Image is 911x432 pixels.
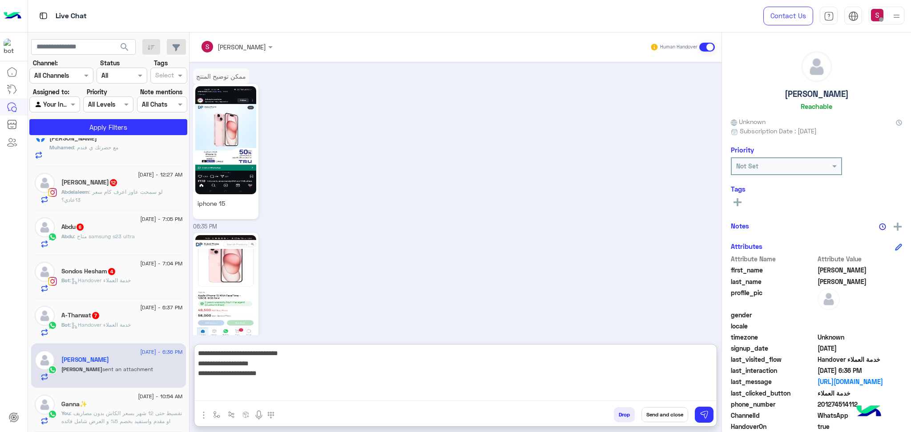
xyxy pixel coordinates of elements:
[49,135,97,142] h5: Muhamed Abdelrahman
[38,10,49,21] img: tab
[61,268,116,275] h5: Sondos Hesham
[785,89,849,99] h5: [PERSON_NAME]
[818,355,903,364] span: Handover خدمة العملاء
[35,350,55,370] img: defaultAdmin.png
[198,410,209,420] img: send attachment
[119,42,130,52] span: search
[74,144,118,151] span: مع حضرتك ي فندم
[731,146,754,154] h6: Priority
[195,235,256,343] img: 4139930866294812.jpg
[818,344,903,353] span: 2025-08-14T03:38:01.388Z
[879,223,886,230] img: notes
[140,304,182,312] span: [DATE] - 6:37 PM
[213,411,220,418] img: select flow
[48,365,57,374] img: WhatsApp
[228,411,235,418] img: Trigger scenario
[731,400,816,409] span: phone_number
[731,355,816,364] span: last_visited_flow
[848,11,859,21] img: tab
[818,400,903,409] span: 201274514112
[891,11,902,22] img: profile
[29,119,187,135] button: Apply Filters
[818,422,903,431] span: true
[92,312,99,319] span: 7
[108,268,115,275] span: 4
[48,410,57,419] img: WhatsApp
[48,277,57,286] img: Instagram
[731,366,816,375] span: last_interaction
[110,179,117,186] span: 12
[70,321,131,328] span: : Handover خدمة العملاء
[154,70,174,82] div: Select
[100,58,120,68] label: Status
[731,422,816,431] span: HandoverOn
[140,215,182,223] span: [DATE] - 7:05 PM
[33,87,69,96] label: Assigned to:
[61,179,118,186] h5: Abdelaleem Ousman
[818,411,903,420] span: 2
[700,410,709,419] img: send message
[61,366,102,372] span: [PERSON_NAME]
[731,377,816,386] span: last_message
[740,126,817,136] span: Subscription Date : [DATE]
[731,254,816,264] span: Attribute Name
[138,392,182,400] span: [DATE] - 10:54 AM
[35,262,55,282] img: defaultAdmin.png
[254,410,264,420] img: send voice note
[818,377,903,386] a: [URL][DOMAIN_NAME]
[138,171,182,179] span: [DATE] - 12:27 AM
[74,233,135,240] span: متاح samsung s23 ultra
[193,68,249,84] p: 14/8/2025, 6:35 PM
[818,366,903,375] span: 2025-08-14T15:36:49.29Z
[61,410,70,416] span: You
[731,242,762,250] h6: Attributes
[4,39,20,55] img: 1403182699927242
[4,7,21,25] img: Logo
[193,84,258,219] a: iphone 15
[824,11,834,21] img: tab
[140,87,182,96] label: Note mentions
[731,222,749,230] h6: Notes
[641,407,688,422] button: Send and close
[35,217,55,237] img: defaultAdmin.png
[818,332,903,342] span: Unknown
[114,39,136,58] button: search
[48,188,57,197] img: Instagram
[818,254,903,264] span: Attribute Value
[61,188,163,203] span: لو سمحت عاوز اعرف كام سعر 13عادي؟
[660,44,697,51] small: Human Handover
[61,356,109,364] h5: Sam Mahmoud
[894,223,902,231] img: add
[224,407,239,422] button: Trigger scenario
[61,321,70,328] span: Bot
[818,277,903,286] span: Mahmoud
[871,9,883,21] img: userImage
[818,310,903,320] span: null
[154,58,168,68] label: Tags
[61,400,87,408] h5: Ganna✨
[87,87,107,96] label: Priority
[35,306,55,326] img: defaultAdmin.png
[140,348,182,356] span: [DATE] - 6:36 PM
[731,310,816,320] span: gender
[763,7,813,25] a: Contact Us
[33,58,58,68] label: Channel:
[818,388,903,398] span: خدمة العملاء
[731,321,816,331] span: locale
[731,185,902,193] h6: Tags
[267,412,274,419] img: make a call
[35,395,55,415] img: defaultAdmin.png
[210,407,224,422] button: select flow
[239,407,254,422] button: create order
[731,277,816,286] span: last_name
[818,321,903,331] span: null
[818,265,903,275] span: Sam
[102,366,153,372] span: sent an attachment
[820,7,838,25] a: tab
[801,102,832,110] h6: Reachable
[193,223,217,230] span: 06:35 PM
[140,260,182,268] span: [DATE] - 7:04 PM
[61,223,85,231] h5: Abdu
[818,288,840,310] img: defaultAdmin.png
[731,388,816,398] span: last_clicked_button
